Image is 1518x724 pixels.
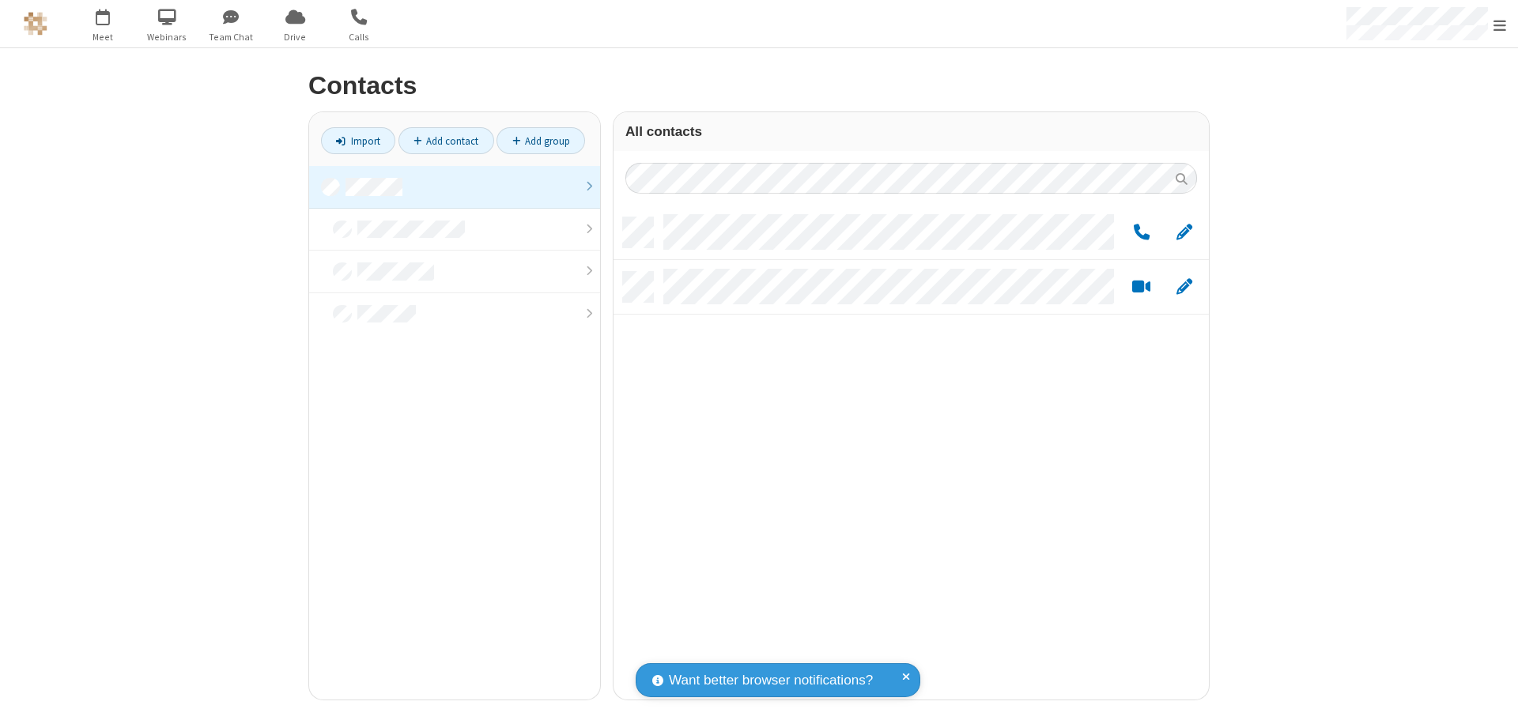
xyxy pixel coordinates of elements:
h3: All contacts [625,124,1197,139]
div: grid [614,206,1209,699]
a: Add group [497,127,585,154]
span: Meet [74,30,133,44]
a: Add contact [398,127,494,154]
span: Calls [330,30,389,44]
button: Start a video meeting [1126,277,1157,297]
span: Team Chat [202,30,261,44]
button: Edit [1169,277,1199,297]
img: QA Selenium DO NOT DELETE OR CHANGE [24,12,47,36]
span: Webinars [138,30,197,44]
iframe: Chat [1478,683,1506,713]
h2: Contacts [308,72,1210,100]
button: Call by phone [1126,223,1157,243]
button: Edit [1169,223,1199,243]
span: Want better browser notifications? [669,670,873,691]
span: Drive [266,30,325,44]
a: Import [321,127,395,154]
